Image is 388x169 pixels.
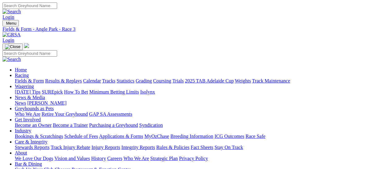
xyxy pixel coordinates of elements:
[140,89,155,95] a: Isolynx
[15,100,386,106] div: News & Media
[15,67,27,72] a: Home
[15,73,29,78] a: Racing
[123,156,149,161] a: Who We Are
[15,95,45,100] a: News & Media
[15,128,31,133] a: Industry
[99,134,143,139] a: Applications & Forms
[2,9,21,14] img: Search
[2,57,21,62] img: Search
[156,145,190,150] a: Rules & Policies
[27,100,66,106] a: [PERSON_NAME]
[15,150,27,155] a: About
[64,134,98,139] a: Schedule of Fees
[54,156,90,161] a: Vision and Values
[15,156,386,161] div: About
[150,156,178,161] a: Strategic Plan
[15,139,48,144] a: Care & Integrity
[15,89,386,95] div: Wagering
[139,123,163,128] a: Syndication
[24,43,29,48] img: logo-grsa-white.png
[15,89,40,95] a: [DATE] Tips
[15,145,49,150] a: Stewards Reports
[2,26,386,32] a: Fields & Form - Angle Park - Race 3
[2,38,14,43] a: Login
[15,156,53,161] a: We Love Our Dogs
[15,123,52,128] a: Become an Owner
[185,78,234,83] a: 2025 TAB Adelaide Cup
[89,123,138,128] a: Purchasing a Greyhound
[64,89,88,95] a: How To Bet
[15,106,54,111] a: Greyhounds as Pets
[144,134,169,139] a: MyOzChase
[89,111,132,117] a: GAP SA Assessments
[2,43,23,50] button: Toggle navigation
[102,78,115,83] a: Tracks
[15,100,26,106] a: News
[117,78,135,83] a: Statistics
[15,161,42,167] a: Bar & Dining
[53,123,88,128] a: Become a Trainer
[179,156,208,161] a: Privacy Policy
[2,14,14,20] a: Login
[191,145,213,150] a: Fact Sheets
[235,78,251,83] a: Weights
[215,134,244,139] a: ICG Outcomes
[2,32,21,38] img: GRSA
[121,145,155,150] a: Integrity Reports
[2,20,19,26] button: Toggle navigation
[45,78,82,83] a: Results & Replays
[15,134,63,139] a: Bookings & Scratchings
[42,89,63,95] a: SUREpick
[172,78,184,83] a: Trials
[91,156,106,161] a: History
[15,134,386,139] div: Industry
[107,156,122,161] a: Careers
[15,78,44,83] a: Fields & Form
[15,84,34,89] a: Wagering
[91,145,120,150] a: Injury Reports
[245,134,265,139] a: Race Safe
[215,145,243,150] a: Stay On Track
[15,123,386,128] div: Get Involved
[15,111,40,117] a: Who We Are
[2,2,57,9] input: Search
[83,78,101,83] a: Calendar
[51,145,90,150] a: Track Injury Rebate
[15,111,386,117] div: Greyhounds as Pets
[6,21,16,26] span: Menu
[153,78,171,83] a: Coursing
[2,50,57,57] input: Search
[15,78,386,84] div: Racing
[136,78,152,83] a: Grading
[15,145,386,150] div: Care & Integrity
[42,111,88,117] a: Retire Your Greyhound
[170,134,213,139] a: Breeding Information
[252,78,290,83] a: Track Maintenance
[5,44,20,49] img: Close
[89,89,139,95] a: Minimum Betting Limits
[15,117,41,122] a: Get Involved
